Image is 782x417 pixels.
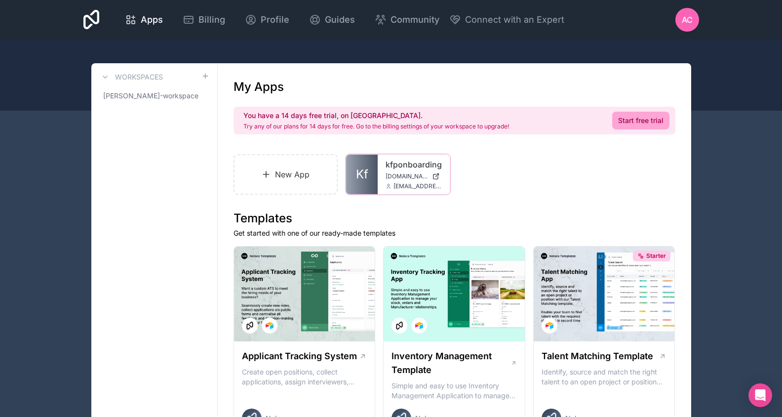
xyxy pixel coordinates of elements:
h1: Inventory Management Template [391,349,510,377]
img: Airtable Logo [415,322,423,330]
p: Get started with one of our ready-made templates [234,228,675,238]
span: [EMAIL_ADDRESS][DOMAIN_NAME] [393,182,442,190]
span: Profile [261,13,289,27]
a: Profile [237,9,297,31]
span: Kf [356,167,368,182]
h1: Talent Matching Template [542,349,653,363]
button: Connect with an Expert [449,13,564,27]
h1: Templates [234,210,675,226]
span: [DOMAIN_NAME] [386,172,428,180]
img: Airtable Logo [546,322,553,330]
a: Apps [117,9,171,31]
h2: You have a 14 days free trial, on [GEOGRAPHIC_DATA]. [243,111,509,121]
p: Create open positions, collect applications, assign interviewers, centralise candidate feedback a... [242,367,367,387]
a: [PERSON_NAME]-workspace [99,87,209,105]
span: Starter [646,252,666,260]
a: Billing [175,9,233,31]
a: Workspaces [99,71,163,83]
span: AC [682,14,693,26]
a: Start free trial [612,112,669,129]
h1: My Apps [234,79,284,95]
h3: Workspaces [115,72,163,82]
a: Community [367,9,447,31]
h1: Applicant Tracking System [242,349,357,363]
img: Airtable Logo [266,322,274,330]
a: [DOMAIN_NAME] [386,172,442,180]
p: Identify, source and match the right talent to an open project or position with our Talent Matchi... [542,367,667,387]
a: kfponboarding [386,159,442,170]
a: Guides [301,9,363,31]
span: Community [391,13,439,27]
span: Apps [141,13,163,27]
div: Open Intercom Messenger [748,383,772,407]
span: Billing [198,13,225,27]
p: Try any of our plans for 14 days for free. Go to the billing settings of your workspace to upgrade! [243,123,509,130]
p: Simple and easy to use Inventory Management Application to manage your stock, orders and Manufact... [391,381,517,401]
a: New App [234,154,338,195]
a: Kf [346,155,378,194]
span: [PERSON_NAME]-workspace [103,91,198,101]
span: Connect with an Expert [465,13,564,27]
span: Guides [325,13,355,27]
